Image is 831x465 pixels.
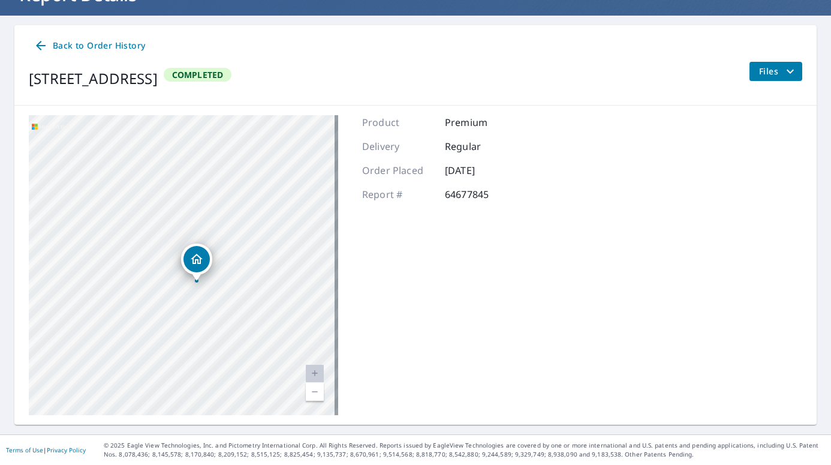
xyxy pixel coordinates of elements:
p: Delivery [362,139,434,154]
a: Terms of Use [6,446,43,454]
span: Files [759,64,797,79]
span: Back to Order History [34,38,145,53]
a: Current Level 20, Zoom Out [306,383,324,401]
p: Product [362,115,434,130]
button: filesDropdownBtn-64677845 [749,62,802,81]
a: Privacy Policy [47,446,86,454]
p: [DATE] [445,163,517,178]
span: Completed [165,69,231,80]
a: Current Level 20, Zoom In Disabled [306,365,324,383]
p: Report # [362,187,434,202]
p: | [6,446,86,454]
p: Premium [445,115,517,130]
a: Back to Order History [29,35,150,57]
p: Regular [445,139,517,154]
div: [STREET_ADDRESS] [29,68,158,89]
p: Order Placed [362,163,434,178]
p: 64677845 [445,187,517,202]
div: Dropped pin, building 1, Residential property, 2304 Linden Ave Middletown, OH 45044 [181,244,212,281]
p: © 2025 Eagle View Technologies, Inc. and Pictometry International Corp. All Rights Reserved. Repo... [104,441,825,459]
